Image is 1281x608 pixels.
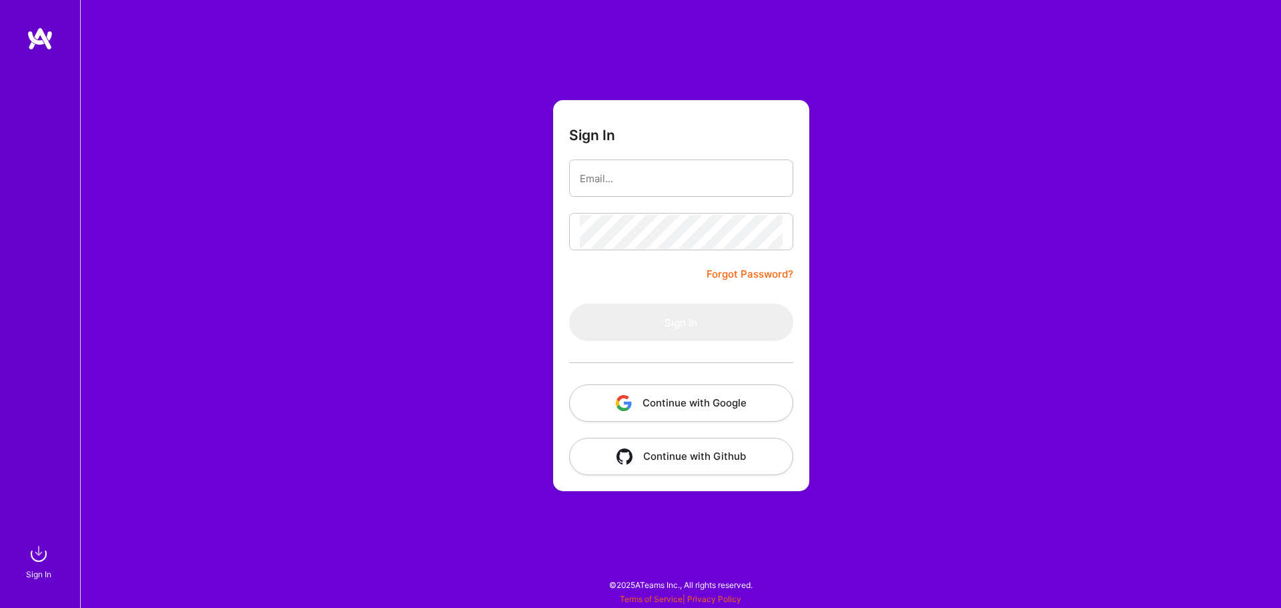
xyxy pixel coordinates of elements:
[616,395,632,411] img: icon
[580,162,783,196] input: Email...
[620,594,741,604] span: |
[620,594,683,604] a: Terms of Service
[569,384,793,422] button: Continue with Google
[80,568,1281,601] div: © 2025 ATeams Inc., All rights reserved.
[27,27,53,51] img: logo
[28,541,52,581] a: sign inSign In
[707,266,793,282] a: Forgot Password?
[25,541,52,567] img: sign in
[687,594,741,604] a: Privacy Policy
[569,304,793,341] button: Sign In
[616,448,632,465] img: icon
[26,567,51,581] div: Sign In
[569,438,793,475] button: Continue with Github
[569,127,615,143] h3: Sign In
